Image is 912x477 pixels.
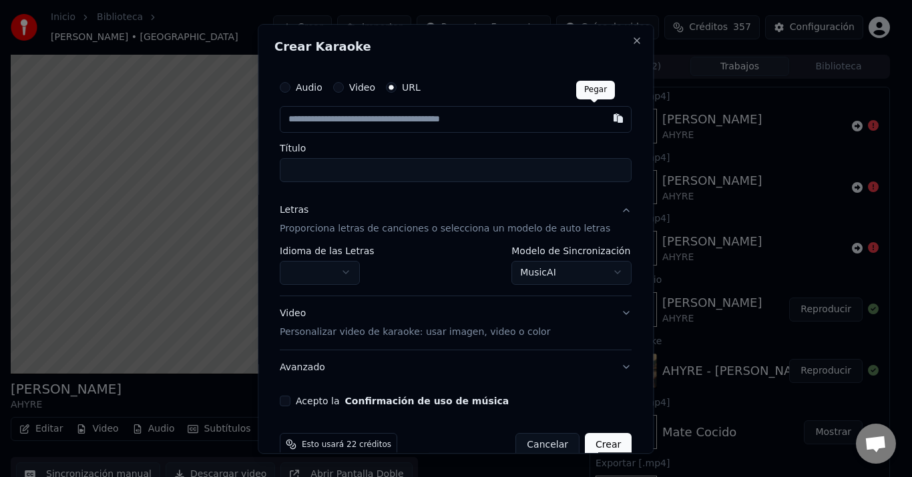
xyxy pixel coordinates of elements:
label: Acepto la [296,396,509,406]
label: Título [280,143,632,153]
p: Proporciona letras de canciones o selecciona un modelo de auto letras [280,222,610,235]
button: Acepto la [345,396,509,406]
button: Avanzado [280,350,632,385]
button: LetrasProporciona letras de canciones o selecciona un modelo de auto letras [280,193,632,246]
p: Personalizar video de karaoke: usar imagen, video o color [280,326,550,339]
label: Idioma de las Letras [280,246,375,256]
span: Esto usará 22 créditos [302,440,391,450]
label: URL [402,83,421,92]
label: Modelo de Sincronización [512,246,632,256]
label: Audio [296,83,322,92]
button: VideoPersonalizar video de karaoke: usar imagen, video o color [280,296,632,350]
div: Video [280,307,550,339]
button: Crear [585,433,632,457]
button: Cancelar [516,433,580,457]
h2: Crear Karaoke [274,41,637,53]
label: Video [349,83,375,92]
div: Pegar [576,81,615,99]
div: Letras [280,203,308,217]
div: LetrasProporciona letras de canciones o selecciona un modelo de auto letras [280,246,632,296]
